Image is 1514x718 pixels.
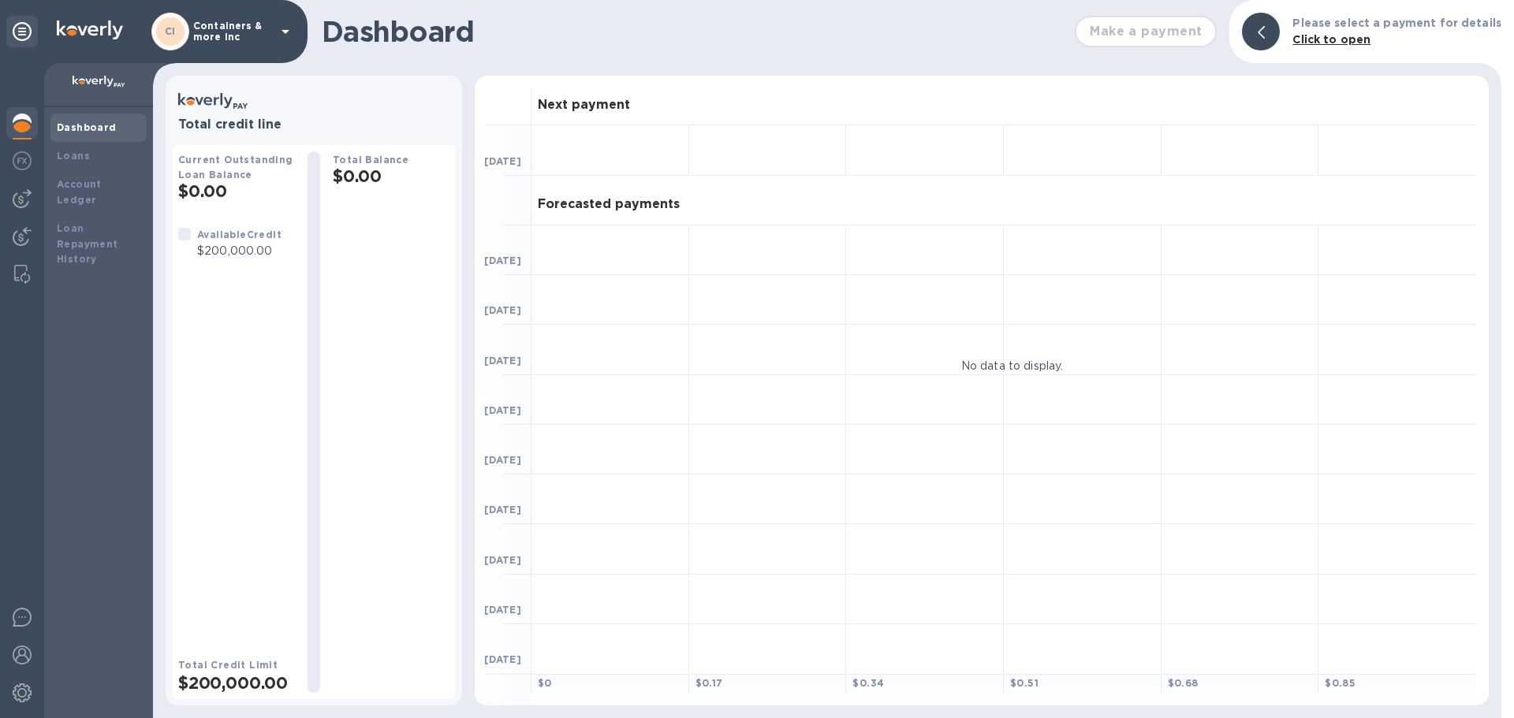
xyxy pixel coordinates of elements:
b: [DATE] [484,454,521,466]
b: [DATE] [484,653,521,665]
b: Click to open [1292,33,1370,46]
b: Loan Repayment History [57,222,118,266]
b: [DATE] [484,355,521,366]
b: $ 0.51 [1010,677,1039,689]
b: $ 0.85 [1325,677,1356,689]
b: [DATE] [484,504,521,515]
b: Please select a payment for details [1292,17,1501,29]
h3: Forecasted payments [538,197,680,212]
b: CI [165,25,176,37]
h2: $0.00 [178,181,295,201]
h3: Next payment [538,98,630,113]
b: $ 0 [538,677,552,689]
h2: $200,000.00 [178,673,295,693]
img: Foreign exchange [13,151,32,170]
b: [DATE] [484,554,521,566]
b: $ 0.17 [695,677,723,689]
h1: Dashboard [322,15,1067,48]
b: Total Credit Limit [178,659,278,671]
b: [DATE] [484,404,521,416]
b: Available Credit [197,229,282,240]
b: [DATE] [484,304,521,316]
img: Logo [57,20,123,39]
b: Loans [57,150,90,162]
b: Current Outstanding Loan Balance [178,154,293,180]
b: [DATE] [484,604,521,616]
b: Dashboard [57,121,117,133]
div: Unpin categories [6,16,38,47]
p: Containers & more inc [193,20,272,43]
h2: $0.00 [333,166,449,186]
h3: Total credit line [178,117,449,132]
p: No data to display. [961,357,1064,374]
b: $ 0.34 [852,677,884,689]
b: [DATE] [484,255,521,266]
b: Total Balance [333,154,408,166]
b: [DATE] [484,155,521,167]
b: $ 0.68 [1168,677,1199,689]
b: Account Ledger [57,178,102,206]
p: $200,000.00 [197,243,282,259]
